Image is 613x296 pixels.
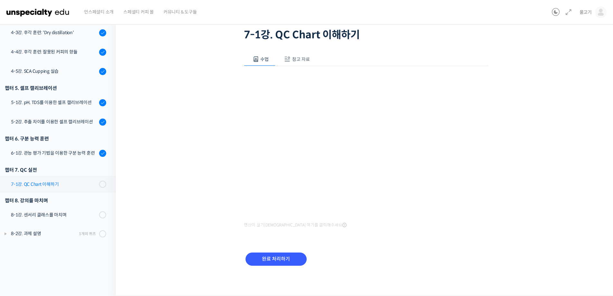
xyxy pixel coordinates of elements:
div: 챕터 6. 구분 능력 훈련 [5,134,106,143]
span: 영상이 끊기[DEMOGRAPHIC_DATA] 여기를 클릭해주세요 [244,223,347,228]
h1: 7-1강. QC Chart 이해하기 [244,29,488,41]
div: 4-5강. SCA Cupping 실습 [11,68,97,75]
span: 설정 [99,214,107,219]
div: 챕터 8. 강의를 마치며 [5,196,106,205]
div: 6-1강. 관능 평가 기법을 이용한 구분 능력 훈련 [11,149,97,157]
a: 설정 [83,204,124,220]
div: 5-2강. 추출 차이를 이용한 셀프 캘리브레이션 [11,118,97,125]
div: 4-3강. 후각 훈련: 'Dry distillation' [11,29,97,36]
a: 대화 [42,204,83,220]
div: 챕터 7. QC 실전 [5,166,106,174]
a: 홈 [2,204,42,220]
div: 1개의 퀴즈 [79,231,96,237]
span: 수업 [260,56,269,62]
div: 5-1강. pH, TDS를 이용한 셀프 캘리브레이션 [11,99,97,106]
span: 물고기 [580,9,592,15]
div: 8-1강. 센서리 클래스를 마치며 [11,211,97,218]
div: 7-1강. QC Chart 이해하기 [11,181,97,188]
span: 참고 자료 [292,56,310,62]
span: 대화 [59,214,67,219]
input: 완료 처리하기 [246,253,307,266]
div: 챕터 5. 셀프 캘리브레이션 [5,84,106,92]
span: 홈 [20,214,24,219]
div: 8-2강. 과제 설명 [11,230,77,237]
div: 4-4강. 후각 훈련: 잘못된 커피의 향들 [11,48,97,55]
